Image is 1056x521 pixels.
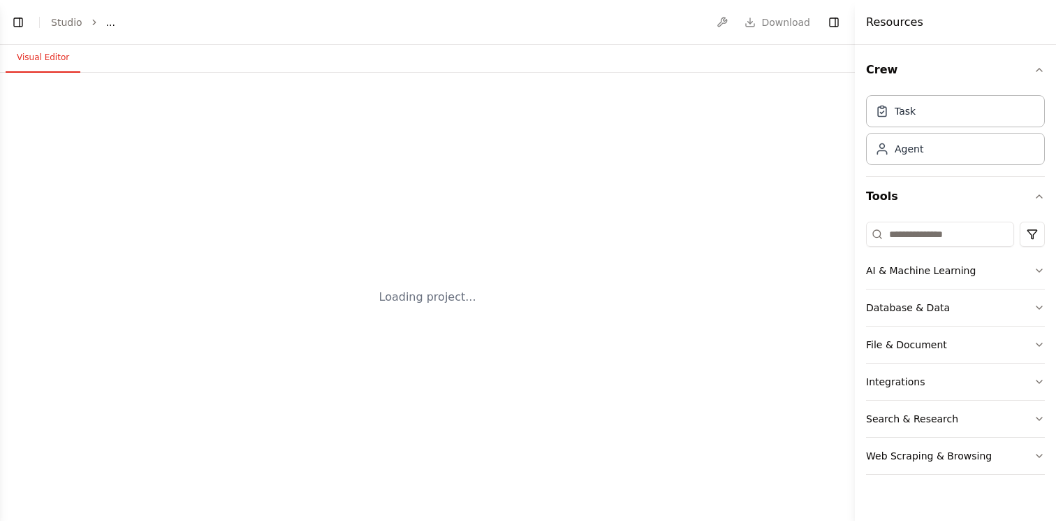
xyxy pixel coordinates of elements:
button: AI & Machine Learning [866,252,1045,289]
button: Integrations [866,364,1045,400]
button: Tools [866,177,1045,216]
span: ... [106,15,115,29]
button: File & Document [866,327,1045,363]
div: Tools [866,216,1045,486]
button: Web Scraping & Browsing [866,438,1045,474]
a: Studio [51,17,82,28]
button: Show left sidebar [8,13,28,32]
div: Crew [866,90,1045,176]
div: Task [895,104,916,118]
button: Hide right sidebar [824,13,844,32]
h4: Resources [866,14,923,31]
div: Agent [895,142,923,156]
nav: breadcrumb [51,15,115,29]
button: Crew [866,50,1045,90]
div: Loading project... [379,289,476,306]
button: Search & Research [866,401,1045,437]
button: Visual Editor [6,43,80,73]
button: Database & Data [866,290,1045,326]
